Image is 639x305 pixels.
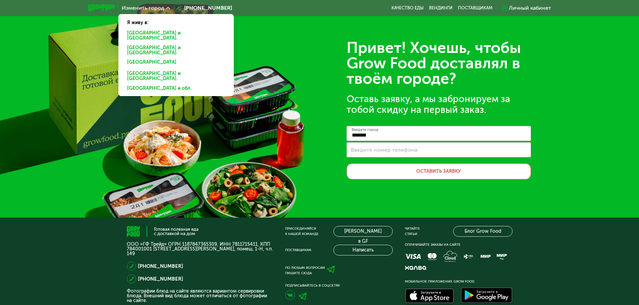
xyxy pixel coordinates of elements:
[138,262,183,270] a: [PHONE_NUMBER]
[122,29,230,43] div: [GEOGRAPHIC_DATA] и [GEOGRAPHIC_DATA].
[154,227,199,236] div: Готовая полезная еда с доставкой на дом
[122,14,230,26] div: Я живу в:
[347,163,531,179] button: Оставить заявку
[122,58,230,69] div: [GEOGRAPHIC_DATA]
[352,128,378,132] label: Введите город
[391,5,424,11] a: Качество еды
[138,275,183,283] a: [PHONE_NUMBER]
[333,245,393,255] button: Написать
[347,94,531,115] div: Оставь заявку, а мы забронируем за тобой скидку на первый заказ.
[405,226,420,237] div: Читайте статьи
[285,265,325,276] div: По любым вопросам пишите сюда:
[429,5,452,11] a: Вендинги
[285,247,312,253] div: Поставщикам:
[127,242,273,256] p: ООО «ГФ Трейд» ОГРН 1187847365309, ИНН 7811715411, КПП 784001001 [STREET_ADDRESS][PERSON_NAME], п...
[127,289,273,303] p: Фотографии блюд на сайте являются вариантом сервировки блюда. Внешний вид блюда может отличаться ...
[122,84,230,95] div: [GEOGRAPHIC_DATA] и обл.
[405,242,513,247] div: Оплачивайте заказы на сайте
[405,279,513,284] div: Мобильное приложение Grow Food
[285,283,393,288] div: Подписывайтесь в соцсетях
[122,5,164,11] span: Изменить город
[285,226,319,237] div: Присоединяйся к нашей команде
[122,69,227,83] div: [GEOGRAPHIC_DATA] и [GEOGRAPHIC_DATA].
[509,4,551,12] div: Личный кабинет
[351,148,417,152] label: Введите номер телефона
[173,4,232,12] a: [PHONE_NUMBER]
[333,226,393,237] a: [PERSON_NAME] в GF
[453,226,513,237] a: Блог Grow Food
[458,5,492,11] div: поставщикам
[347,40,531,86] div: Привет! Хочешь, чтобы Grow Food доставлял в твоём городе?
[122,44,227,58] div: [GEOGRAPHIC_DATA] и [GEOGRAPHIC_DATA].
